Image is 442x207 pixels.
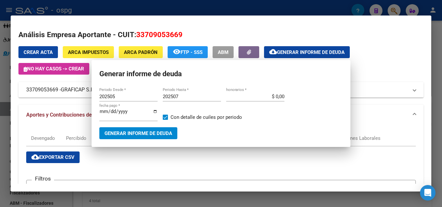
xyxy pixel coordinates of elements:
[32,175,54,182] h3: Filtros
[31,154,74,160] span: Exportar CSV
[66,135,86,142] div: Percibido
[213,46,234,58] button: ABM
[264,46,350,58] button: Generar informe de deuda
[119,46,163,58] button: ARCA Padrón
[61,86,98,94] span: GRAFICAP S.R.L
[18,29,424,40] h2: Análisis Empresa Aportante - CUIT:
[26,86,408,94] mat-panel-title: 33709053669 -
[63,46,114,58] button: ARCA Impuestos
[18,63,89,75] button: No hay casos -> Crear
[26,112,154,118] span: Aportes y Contribuciones de la Empresa: 33709053669
[99,127,177,139] button: Generar informe de deuda
[124,49,158,55] span: ARCA Padrón
[18,105,424,125] mat-expansion-panel-header: Aportes y Contribuciones de la Empresa: 33709053669
[218,49,228,55] span: ABM
[26,151,80,163] button: Exportar CSV
[68,49,109,55] span: ARCA Impuestos
[277,49,345,55] span: Generar informe de deuda
[171,113,242,121] span: Con detalle de cuiles por periodo
[168,46,208,58] button: FTP - SSS
[105,130,172,136] span: Generar informe de deuda
[269,48,277,56] mat-icon: cloud_download
[334,135,381,142] div: Relaciones Laborales
[18,82,424,98] mat-expansion-panel-header: 33709053669 -GRAFICAP S.R.L
[18,46,58,58] button: Crear Acta
[24,66,84,72] span: No hay casos -> Crear
[181,49,203,55] span: FTP - SSS
[136,30,182,39] span: 33709053669
[31,135,55,142] div: Devengado
[99,68,343,80] h1: Generar informe de deuda
[173,48,181,56] mat-icon: remove_red_eye
[31,153,39,161] mat-icon: cloud_download
[420,185,436,201] div: Open Intercom Messenger
[24,49,53,55] span: Crear Acta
